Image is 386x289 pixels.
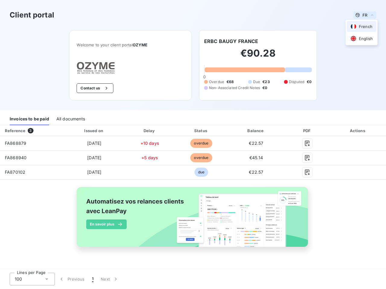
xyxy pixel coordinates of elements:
span: Welcome to your client portal [77,42,184,47]
div: Invoices to be paid [10,113,49,125]
button: Contact us [77,83,113,93]
span: OZYME [133,42,148,47]
span: Non-Associated Credit Notes [209,85,260,91]
span: 100 [15,276,22,282]
span: FA870102 [5,169,25,175]
span: 0 [203,74,206,79]
div: Reference [5,128,25,133]
span: +5 days [141,155,158,160]
span: €22.57 [249,169,263,175]
h3: Client portal [10,10,54,20]
button: Previous [55,273,88,285]
span: due [195,168,208,177]
span: 3 [28,128,33,133]
span: FR [362,13,367,17]
span: +10 days [141,141,159,146]
span: €68 [226,79,234,85]
div: Actions [331,128,385,134]
span: €22.57 [249,141,263,146]
button: 1 [88,273,97,285]
span: €45.14 [249,155,263,160]
span: [DATE] [87,141,101,146]
span: Due [253,79,260,85]
span: 1 [92,276,93,282]
span: overdue [190,153,212,162]
div: All documents [56,113,85,125]
div: Issued on [65,128,123,134]
button: Next [97,273,122,285]
h2: €90.28 [204,47,312,65]
div: Status [176,128,226,134]
span: Overdue [209,79,224,85]
div: Delay [126,128,174,134]
span: FA868940 [5,155,27,160]
span: [DATE] [87,169,101,175]
span: FA868879 [5,141,26,146]
span: [DATE] [87,155,101,160]
span: €0 [262,85,267,91]
img: banner [71,183,315,257]
span: €0 [307,79,312,85]
img: Company logo [77,62,115,74]
div: Balance [229,128,284,134]
span: Disputed [289,79,304,85]
span: English [359,36,373,42]
span: French [359,24,372,30]
span: overdue [190,139,212,148]
h6: ERBC BAUGY FRANCE [204,38,258,45]
span: €23 [262,79,270,85]
div: PDF [286,128,329,134]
